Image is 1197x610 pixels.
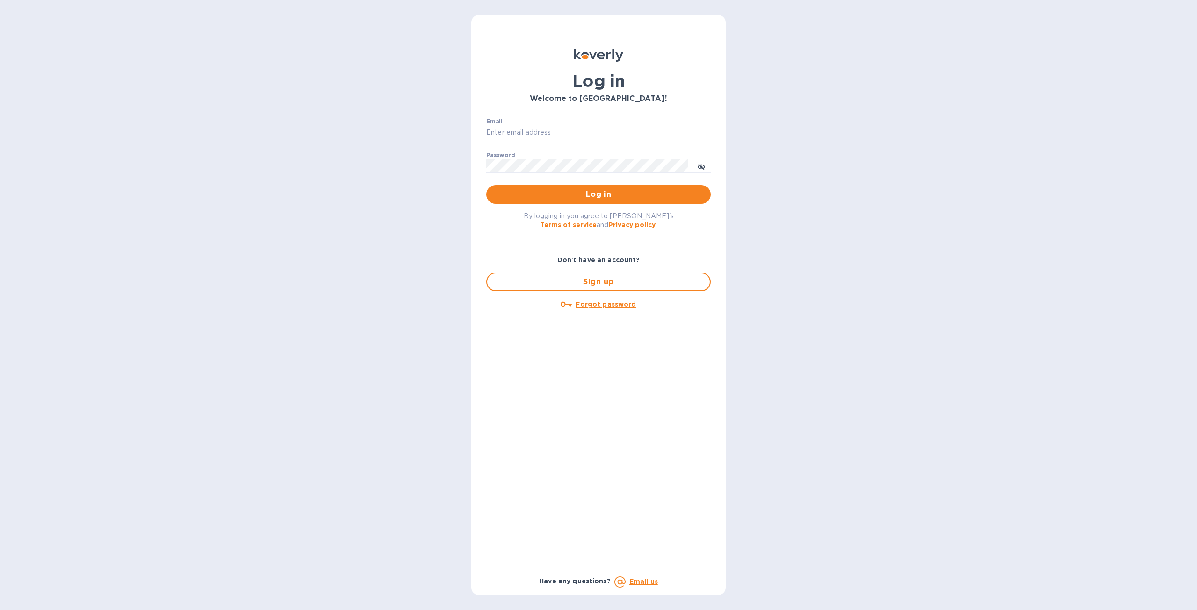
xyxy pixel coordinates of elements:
[540,221,597,229] a: Terms of service
[539,577,611,585] b: Have any questions?
[486,152,515,158] label: Password
[692,157,711,175] button: toggle password visibility
[608,221,656,229] a: Privacy policy
[486,71,711,91] h1: Log in
[486,185,711,204] button: Log in
[494,189,703,200] span: Log in
[495,276,702,287] span: Sign up
[557,256,640,264] b: Don't have an account?
[524,212,674,229] span: By logging in you agree to [PERSON_NAME]'s and .
[486,94,711,103] h3: Welcome to [GEOGRAPHIC_DATA]!
[574,49,623,62] img: Koverly
[486,119,503,124] label: Email
[629,578,658,585] a: Email us
[576,301,636,308] u: Forgot password
[486,126,711,140] input: Enter email address
[486,273,711,291] button: Sign up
